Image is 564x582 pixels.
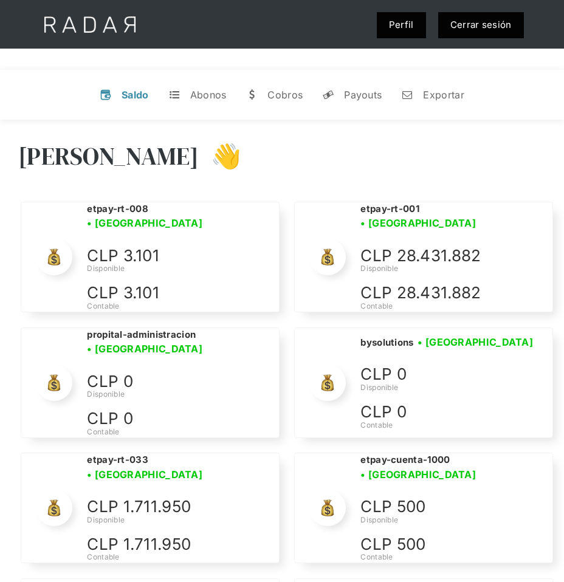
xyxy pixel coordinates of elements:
[87,467,202,482] h3: • [GEOGRAPHIC_DATA]
[87,552,269,563] div: Contable
[122,89,149,101] div: Saldo
[87,301,269,312] div: Contable
[87,329,196,341] h2: propital-administracion
[418,335,533,349] h3: • [GEOGRAPHIC_DATA]
[87,494,269,519] p: CLP 1.711.950
[87,369,269,394] p: CLP 0
[267,89,303,101] div: Cobros
[87,203,148,215] h2: etpay-rt-008
[87,280,269,306] p: CLP 3.101
[87,389,269,400] div: Disponible
[360,399,543,425] p: CLP 0
[100,89,112,101] div: v
[360,280,543,306] p: CLP 28.431.882
[360,263,543,274] div: Disponible
[87,216,202,230] h3: • [GEOGRAPHIC_DATA]
[360,515,543,526] div: Disponible
[360,494,543,519] p: CLP 500
[377,12,426,38] a: Perfil
[87,406,269,431] p: CLP 0
[360,467,476,482] h3: • [GEOGRAPHIC_DATA]
[87,263,269,274] div: Disponible
[360,382,543,393] div: Disponible
[87,532,269,557] p: CLP 1.711.950
[87,426,269,437] div: Contable
[87,515,269,526] div: Disponible
[87,243,269,269] p: CLP 3.101
[360,532,543,557] p: CLP 500
[168,89,181,101] div: t
[190,89,227,101] div: Abonos
[199,141,241,171] h3: 👋
[87,341,202,356] h3: • [GEOGRAPHIC_DATA]
[360,203,419,215] h2: etpay-rt-001
[87,454,148,466] h2: etpay-rt-033
[423,89,464,101] div: Exportar
[360,552,543,563] div: Contable
[18,141,199,171] h3: [PERSON_NAME]
[246,89,258,101] div: w
[360,337,413,349] h2: bysolutions
[360,301,543,312] div: Contable
[360,243,543,269] p: CLP 28.431.882
[401,89,413,101] div: n
[360,361,543,387] p: CLP 0
[344,89,382,101] div: Payouts
[322,89,334,101] div: y
[360,454,450,466] h2: etpay-cuenta-1000
[360,216,476,230] h3: • [GEOGRAPHIC_DATA]
[360,420,543,431] div: Contable
[438,12,524,38] a: Cerrar sesión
